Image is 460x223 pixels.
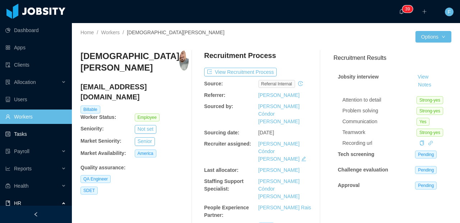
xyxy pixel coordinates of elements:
[258,92,300,98] a: [PERSON_NAME]
[415,182,437,189] span: Pending
[204,141,251,147] b: Recruiter assigned:
[204,103,233,109] b: Sourced by:
[97,30,98,35] span: /
[204,50,276,61] h4: Recruitment Process
[415,31,451,43] button: Optionsicon: down
[338,74,379,80] strong: Jobsity interview
[301,156,306,161] i: icon: edit
[417,118,429,126] span: Yes
[405,5,408,13] p: 3
[80,30,94,35] a: Home
[298,81,303,86] i: icon: history
[5,149,10,154] i: icon: file-protect
[80,114,116,120] b: Worker Status:
[5,40,66,55] a: icon: appstoreApps
[204,167,239,173] b: Last allocator:
[428,140,433,146] a: icon: link
[338,167,388,173] strong: Challenge evaluation
[5,23,66,37] a: icon: pie-chartDashboard
[204,92,225,98] b: Referrer:
[204,81,223,86] b: Source:
[204,130,239,135] b: Sourcing date:
[415,81,434,89] button: Notes
[5,183,10,188] i: icon: medicine-box
[333,53,451,62] h3: Recruitment Results
[402,5,413,13] sup: 39
[5,127,66,141] a: icon: profileTasks
[101,30,120,35] a: Workers
[342,139,417,147] div: Recording url
[417,96,443,104] span: Strong-yes
[80,187,98,195] span: SDET
[135,113,160,121] span: Employee
[448,8,451,16] span: F
[5,201,10,206] i: icon: book
[14,166,32,171] span: Reports
[5,110,66,124] a: icon: userWorkers
[80,175,111,183] span: QA Engineer
[80,82,189,102] h4: [EMAIL_ADDRESS][DOMAIN_NAME]
[5,80,10,85] i: icon: solution
[135,150,156,157] span: America
[258,80,295,88] span: Referral internal
[127,30,225,35] span: [DEMOGRAPHIC_DATA][PERSON_NAME]
[258,141,300,162] a: [PERSON_NAME] Cóndor [PERSON_NAME]
[342,118,417,125] div: Communication
[80,165,125,170] b: Quality assurance :
[258,130,274,135] span: [DATE]
[258,178,300,199] a: [PERSON_NAME] Cóndor [PERSON_NAME]
[5,166,10,171] i: icon: line-chart
[258,205,311,210] a: [PERSON_NAME] Rais
[80,150,126,156] b: Market Availability:
[419,141,424,146] i: icon: copy
[80,138,121,144] b: Market Seniority:
[417,107,443,115] span: Strong-yes
[342,129,417,136] div: Teamwork
[338,182,360,188] strong: Approval
[179,50,189,71] img: 4d861473-185b-44b2-ba2f-86c19afb8e7e_68024e782d306-400w.png
[415,166,437,174] span: Pending
[258,167,300,173] a: [PERSON_NAME]
[204,69,277,75] a: icon: exportView Recruitment Process
[258,103,300,124] a: [PERSON_NAME] Cóndor [PERSON_NAME]
[14,148,29,154] span: Payroll
[419,139,424,147] div: Copy
[135,125,156,134] button: Not set
[123,30,124,35] span: /
[342,96,417,104] div: Attention to detail
[14,200,21,206] span: HR
[408,5,410,13] p: 9
[135,137,155,146] button: Senior
[80,126,104,131] b: Seniority:
[399,9,404,14] i: icon: bell
[80,106,100,113] span: Billable
[342,107,417,115] div: Problem solving
[422,9,427,14] i: icon: plus
[204,205,249,218] b: People Experience Partner:
[415,151,437,159] span: Pending
[417,129,443,137] span: Strong-yes
[5,58,66,72] a: icon: auditClients
[14,183,28,189] span: Health
[415,74,431,80] a: View
[80,50,179,74] h3: [DEMOGRAPHIC_DATA][PERSON_NAME]
[338,151,374,157] strong: Tech screening
[428,141,433,146] i: icon: link
[204,178,244,192] b: Staffing Support Specialist:
[14,79,36,85] span: Allocation
[5,92,66,107] a: icon: robotUsers
[204,68,277,76] button: icon: exportView Recruitment Process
